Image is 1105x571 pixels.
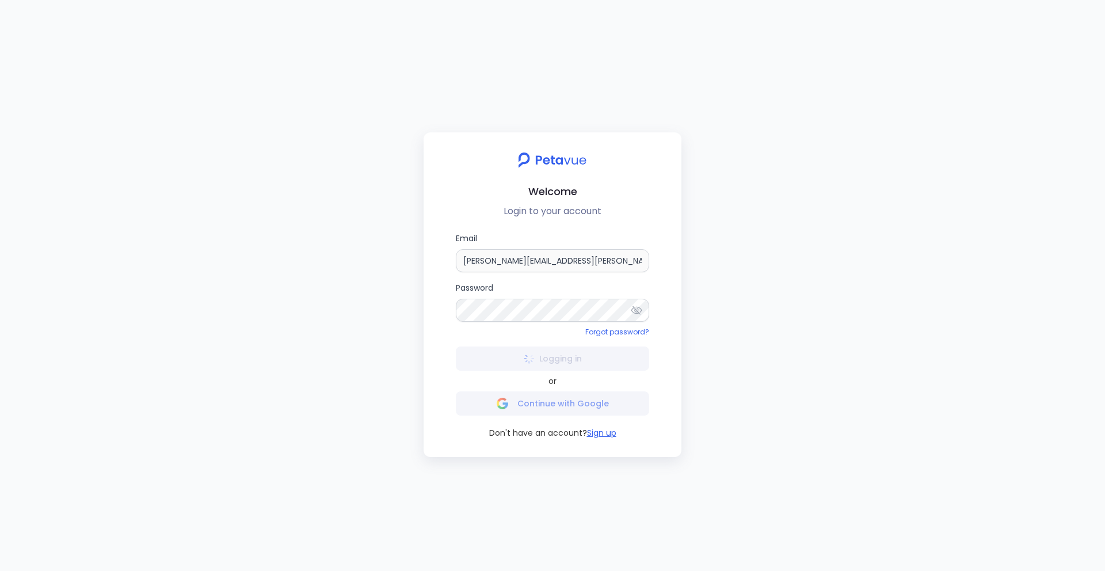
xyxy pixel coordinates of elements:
[587,427,616,439] button: Sign up
[548,375,557,387] span: or
[456,232,649,272] label: Email
[433,204,672,218] p: Login to your account
[456,281,649,322] label: Password
[585,327,649,337] a: Forgot password?
[456,249,649,272] input: Email
[433,183,672,200] h2: Welcome
[510,146,594,174] img: petavue logo
[456,299,649,322] input: Password
[489,427,587,439] span: Don't have an account?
